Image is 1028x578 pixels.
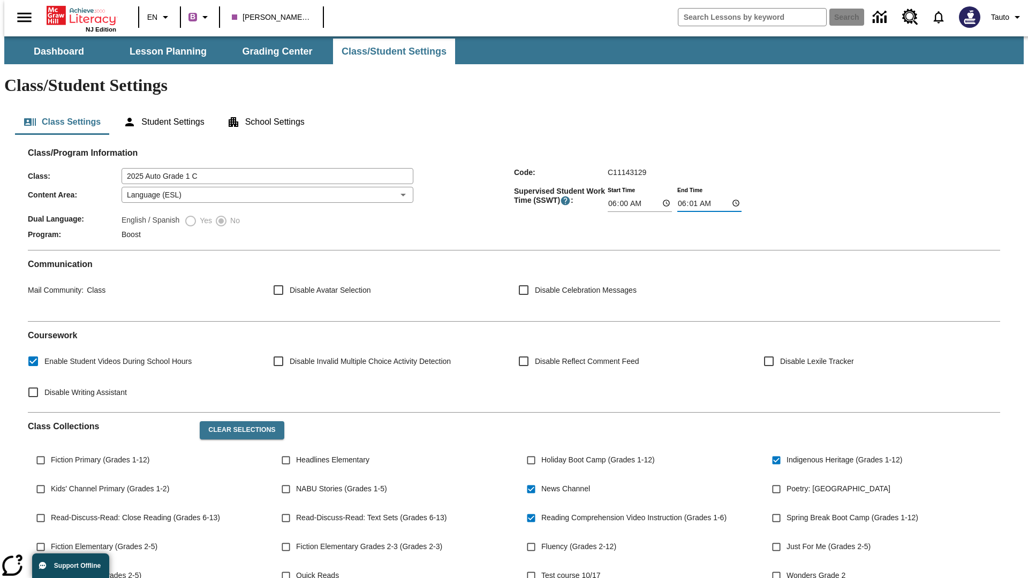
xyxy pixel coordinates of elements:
[51,541,157,552] span: Fiction Elementary (Grades 2-5)
[51,483,169,495] span: Kids' Channel Primary (Grades 1-2)
[866,3,896,32] a: Data Center
[333,39,455,64] button: Class/Student Settings
[15,109,109,135] button: Class Settings
[200,421,284,439] button: Clear Selections
[296,541,442,552] span: Fiction Elementary Grades 2-3 (Grades 2-3)
[28,286,84,294] span: Mail Community :
[28,330,1000,340] h2: Course work
[514,168,608,177] span: Code :
[15,109,1013,135] div: Class/Student Settings
[28,148,1000,158] h2: Class/Program Information
[142,7,177,27] button: Language: EN, Select a language
[780,356,854,367] span: Disable Lexile Tracker
[28,259,1000,269] h2: Communication
[4,36,1024,64] div: SubNavbar
[190,10,195,24] span: B
[608,186,635,194] label: Start Time
[122,215,179,227] label: English / Spanish
[197,215,212,226] span: Yes
[9,2,40,33] button: Open side menu
[228,215,240,226] span: No
[925,3,953,31] a: Notifications
[28,421,191,431] h2: Class Collections
[290,356,451,367] span: Disable Invalid Multiple Choice Activity Detection
[224,39,331,64] button: Grading Center
[47,5,116,26] a: Home
[296,512,447,523] span: Read-Discuss-Read: Text Sets (Grades 6-13)
[953,3,987,31] button: Select a new avatar
[28,158,1000,241] div: Class/Program Information
[541,454,655,466] span: Holiday Boot Camp (Grades 1-12)
[122,168,413,184] input: Class
[44,356,192,367] span: Enable Student Videos During School Hours
[678,9,826,26] input: search field
[787,512,918,523] span: Spring Break Boot Camp (Grades 1-12)
[4,39,456,64] div: SubNavbar
[5,39,112,64] button: Dashboard
[28,259,1000,313] div: Communication
[32,553,109,578] button: Support Offline
[987,7,1028,27] button: Profile/Settings
[290,285,371,296] span: Disable Avatar Selection
[991,12,1009,23] span: Tauto
[896,3,925,32] a: Resource Center, Will open in new tab
[115,39,222,64] button: Lesson Planning
[959,6,980,28] img: Avatar
[47,4,116,33] div: Home
[296,454,369,466] span: Headlines Elementary
[122,230,141,239] span: Boost
[28,330,1000,404] div: Coursework
[296,483,387,495] span: NABU Stories (Grades 1-5)
[28,172,122,180] span: Class :
[541,512,727,523] span: Reading Comprehension Video Instruction (Grades 1-6)
[541,483,590,495] span: News Channel
[28,191,122,199] span: Content Area :
[677,186,702,194] label: End Time
[560,195,571,206] button: Supervised Student Work Time is the timeframe when students can take LevelSet and when lessons ar...
[608,168,646,177] span: C11143129
[184,7,216,27] button: Boost Class color is purple. Change class color
[514,187,608,206] span: Supervised Student Work Time (SSWT) :
[218,109,313,135] button: School Settings
[86,26,116,33] span: NJ Edition
[541,541,616,552] span: Fluency (Grades 2-12)
[4,75,1024,95] h1: Class/Student Settings
[535,356,639,367] span: Disable Reflect Comment Feed
[28,230,122,239] span: Program :
[44,387,127,398] span: Disable Writing Assistant
[535,285,637,296] span: Disable Celebration Messages
[787,454,902,466] span: Indigenous Heritage (Grades 1-12)
[28,215,122,223] span: Dual Language :
[115,109,213,135] button: Student Settings
[147,12,157,23] span: EN
[51,512,220,523] span: Read-Discuss-Read: Close Reading (Grades 6-13)
[787,483,890,495] span: Poetry: [GEOGRAPHIC_DATA]
[232,12,311,23] span: Weber, Carter and Ryan
[84,286,105,294] span: Class
[122,187,413,203] div: Language (ESL)
[51,454,149,466] span: Fiction Primary (Grades 1-12)
[787,541,871,552] span: Just For Me (Grades 2-5)
[54,562,101,569] span: Support Offline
